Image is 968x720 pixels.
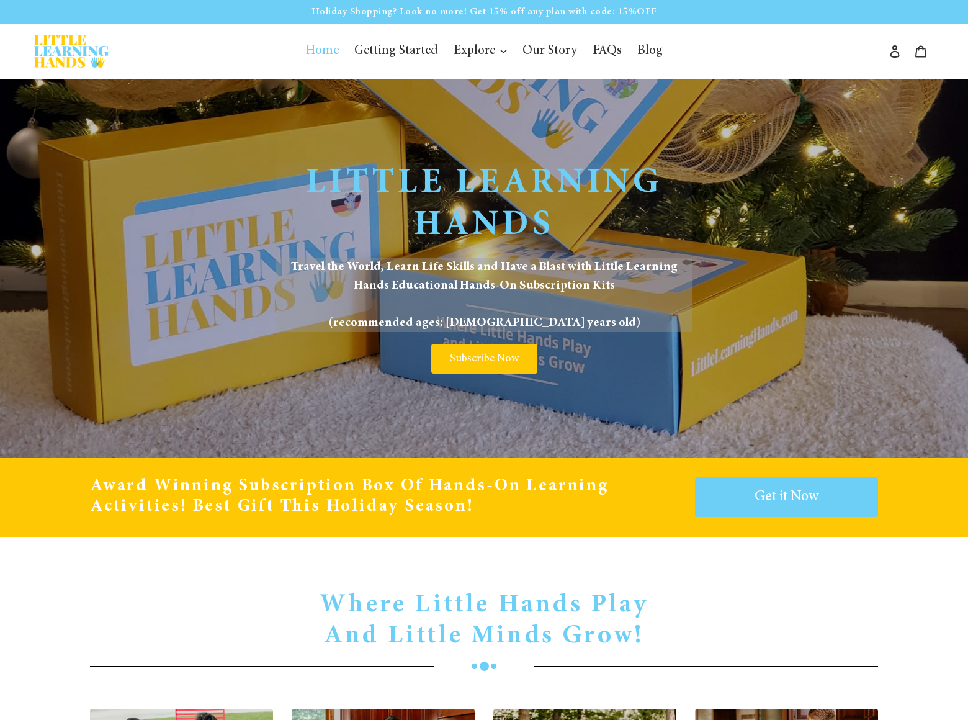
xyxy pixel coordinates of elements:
span: Get it Now [755,490,818,505]
a: Getting Started [348,40,444,63]
button: Explore [447,40,513,63]
span: FAQs [593,45,622,58]
a: Get it Now [695,477,878,517]
a: Blog [631,40,669,63]
span: Home [305,45,339,58]
span: Blog [637,45,663,58]
a: Our Story [516,40,583,63]
span: Little Learning Hands [306,166,662,244]
span: Travel the World, Learn Life Skills and Have a Blast with Little Learning Hands Educational Hands... [276,258,692,332]
a: Home [299,40,345,63]
span: Our Story [522,45,577,58]
span: Explore [454,45,495,58]
img: Little Learning Hands [34,35,109,68]
span: Award Winning Subscription Box of Hands-On Learning Activities! Best gift this Holiday Season! [90,478,609,516]
span: Subscribe Now [450,353,519,364]
span: Getting Started [354,45,438,58]
p: Holiday Shopping? Look no more! Get 15% off any plan with code: 15%OFF [1,1,967,22]
span: Where Little Hands Play and Little Minds Grow! [320,592,648,649]
a: Subscribe Now [431,344,537,374]
a: FAQs [586,40,628,63]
